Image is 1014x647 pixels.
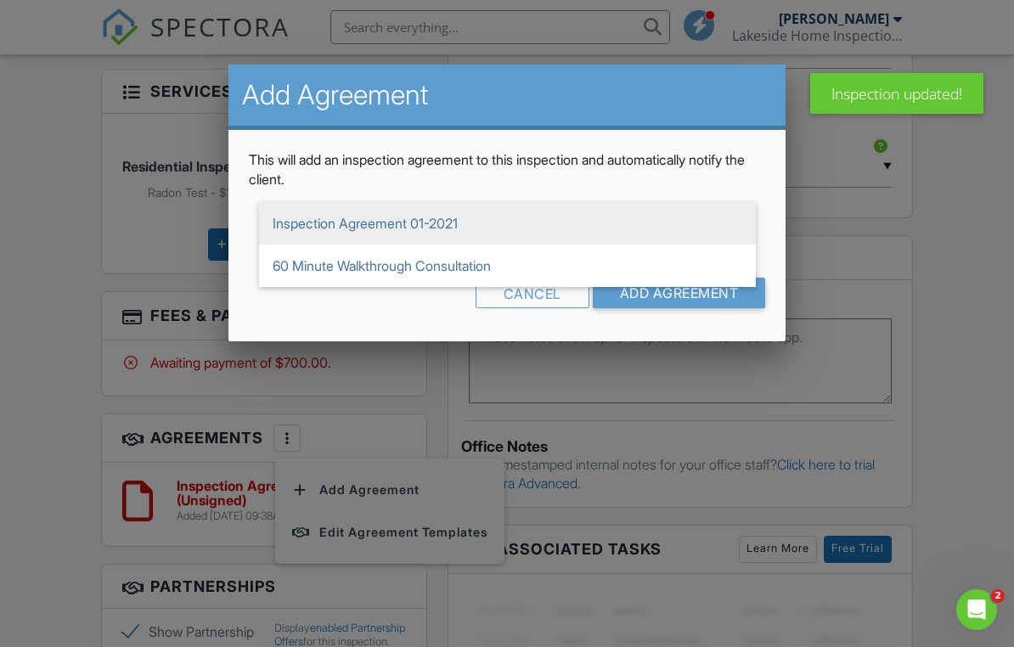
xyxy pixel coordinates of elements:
[259,202,756,245] span: Inspection Agreement 01-2021
[242,78,773,112] h2: Add Agreement
[956,589,997,630] iframe: Intercom live chat
[476,278,589,308] div: Cancel
[249,150,766,188] p: This will add an inspection agreement to this inspection and automatically notify the client.
[991,589,1005,603] span: 2
[593,278,766,308] input: Add Agreement
[259,245,756,287] span: 60 Minute Walkthrough Consultation
[810,73,983,114] div: Inspection updated!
